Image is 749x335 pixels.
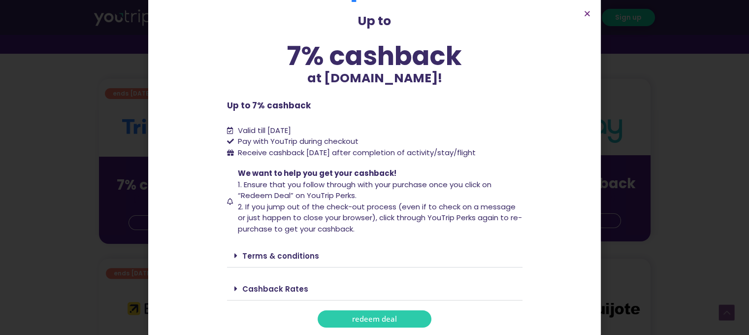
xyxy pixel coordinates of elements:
[242,284,308,294] a: Cashback Rates
[238,201,522,234] span: 2. If you jump out of the check-out process (even if to check on a message or just happen to clos...
[584,10,591,17] a: Close
[238,125,291,135] span: Valid till [DATE]
[227,69,522,88] p: at [DOMAIN_NAME]!
[242,251,319,261] a: Terms & conditions
[227,244,522,268] div: Terms & conditions
[227,277,522,301] div: Cashback Rates
[238,179,491,201] span: 1. Ensure that you follow through with your purchase once you click on “Redeem Deal” on YouTrip P...
[235,136,358,147] span: Pay with YouTrip during checkout
[227,12,522,31] p: Up to
[238,147,476,158] span: Receive cashback [DATE] after completion of activity/stay/flight
[318,310,431,328] a: redeem deal
[352,315,397,323] span: redeem deal
[227,43,522,69] div: 7% cashback
[227,100,311,111] b: Up to 7% cashback
[238,168,396,178] span: We want to help you get your cashback!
